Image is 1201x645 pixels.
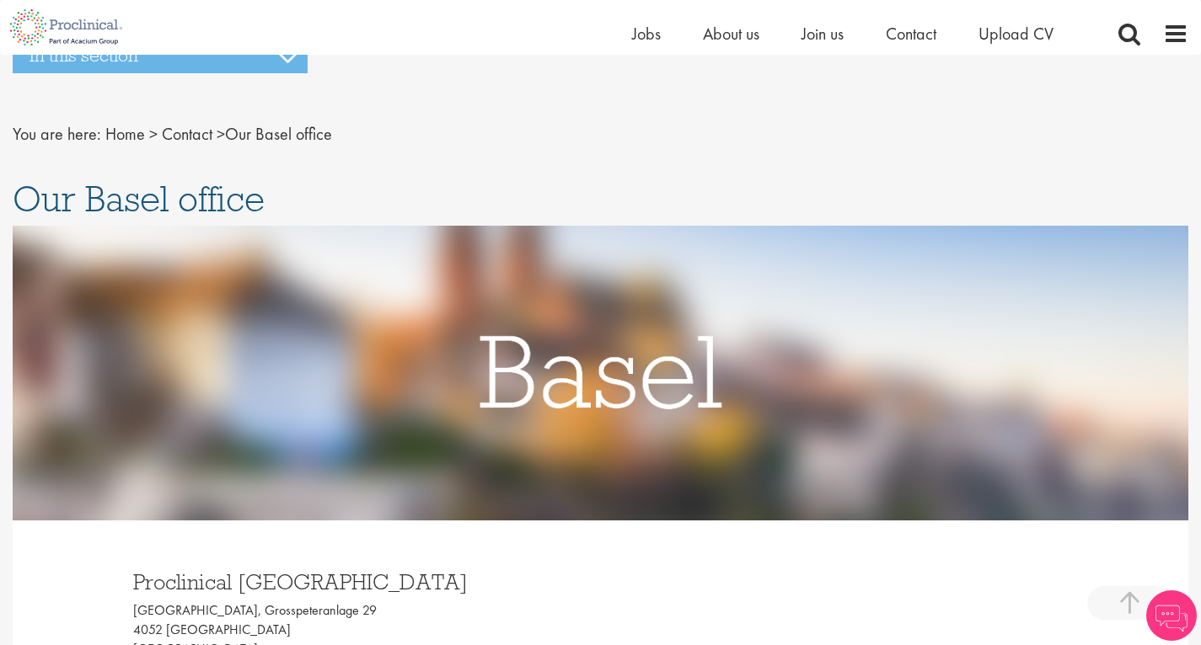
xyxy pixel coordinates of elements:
span: Our Basel office [13,176,265,221]
h3: Proclinical [GEOGRAPHIC_DATA] [133,571,588,593]
span: > [217,123,225,145]
a: Contact [886,23,936,45]
a: breadcrumb link to Contact [162,123,212,145]
span: > [149,123,158,145]
span: Our Basel office [105,123,332,145]
h3: In this section [13,38,308,73]
a: About us [703,23,759,45]
img: Chatbot [1146,590,1197,641]
span: You are here: [13,123,101,145]
a: Join us [802,23,844,45]
a: breadcrumb link to Home [105,123,145,145]
a: Jobs [632,23,661,45]
a: Upload CV [978,23,1054,45]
